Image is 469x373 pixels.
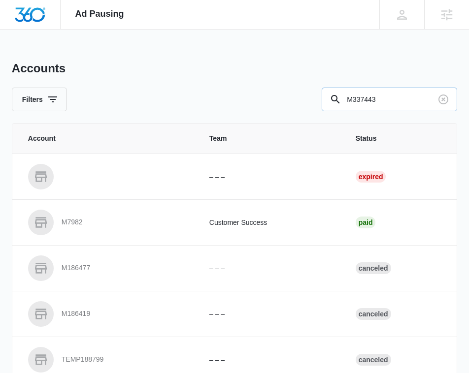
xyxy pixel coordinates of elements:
button: Clear [435,92,451,107]
p: – – – [209,309,332,319]
div: Expired [356,171,386,183]
p: – – – [209,263,332,274]
p: M186419 [62,309,90,319]
div: Paid [356,217,376,228]
span: Account [28,133,186,144]
span: Team [209,133,332,144]
a: M186419 [28,301,186,327]
p: – – – [209,172,332,182]
p: – – – [209,355,332,365]
a: M186477 [28,255,186,281]
p: TEMP188799 [62,355,104,365]
p: M7982 [62,218,83,227]
div: Canceled [356,308,391,320]
h1: Accounts [12,61,66,76]
div: Canceled [356,354,391,366]
a: M7982 [28,210,186,235]
a: TEMP188799 [28,347,186,373]
input: Search By Account Number [322,88,457,111]
button: Filters [12,88,67,111]
span: Status [356,133,441,144]
div: Canceled [356,262,391,274]
p: Customer Success [209,218,332,228]
span: Ad Pausing [75,9,124,19]
p: M186477 [62,263,90,273]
